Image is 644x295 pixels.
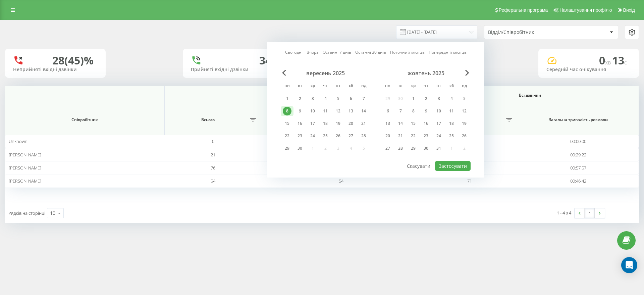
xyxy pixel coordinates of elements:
div: 24 [434,132,443,140]
div: чт 4 вер 2025 р. [319,94,332,104]
div: пт 19 вер 2025 р. [332,118,344,129]
td: 00:29:22 [518,148,639,161]
div: ср 3 вер 2025 р. [306,94,319,104]
span: [PERSON_NAME] [9,152,41,158]
div: чт 18 вер 2025 р. [319,118,332,129]
span: Рядків на сторінці [8,210,45,216]
span: Next Month [465,70,469,76]
div: нд 19 жовт 2025 р. [458,118,471,129]
span: 71 [467,178,472,184]
div: 10 [50,210,55,216]
div: 6 [346,94,355,103]
div: пт 26 вер 2025 р. [332,131,344,141]
div: 7 [359,94,368,103]
div: 9 [296,107,304,115]
a: 1 [585,208,595,218]
abbr: вівторок [295,81,305,91]
abbr: понеділок [282,81,292,91]
div: чт 16 жовт 2025 р. [420,118,432,129]
div: вересень 2025 [281,70,370,77]
div: 6 [383,107,392,115]
div: ср 22 жовт 2025 р. [407,131,420,141]
div: чт 30 жовт 2025 р. [420,143,432,153]
div: 1 - 4 з 4 [557,209,571,216]
div: 23 [296,132,304,140]
div: 12 [460,107,469,115]
span: хв [605,59,612,66]
button: Застосувати [435,161,471,171]
div: нд 28 вер 2025 р. [357,131,370,141]
div: 17 [434,119,443,128]
div: пт 24 жовт 2025 р. [432,131,445,141]
div: Середній час очікування [546,67,631,72]
abbr: субота [446,81,457,91]
div: ср 24 вер 2025 р. [306,131,319,141]
td: 00:46:42 [518,175,639,188]
div: пн 6 жовт 2025 р. [381,106,394,116]
div: вт 14 жовт 2025 р. [394,118,407,129]
div: 1 [409,94,418,103]
abbr: середа [308,81,318,91]
span: Тривалість розмови > Х сек. [266,117,404,122]
div: пт 10 жовт 2025 р. [432,106,445,116]
div: 12 [334,107,342,115]
div: сб 20 вер 2025 р. [344,118,357,129]
div: 19 [334,119,342,128]
span: Загальна тривалість розмови [527,117,630,122]
div: сб 13 вер 2025 р. [344,106,357,116]
div: сб 18 жовт 2025 р. [445,118,458,129]
div: 3 [434,94,443,103]
a: Попередній місяць [429,49,467,55]
span: [PERSON_NAME] [9,178,41,184]
span: 54 [339,178,343,184]
div: 30 [296,144,304,153]
div: пн 1 вер 2025 р. [281,94,293,104]
div: пн 8 вер 2025 р. [281,106,293,116]
span: Вихід [623,7,635,13]
div: 17 [308,119,317,128]
span: Вихідні дзвінки [180,93,405,98]
div: ср 15 жовт 2025 р. [407,118,420,129]
div: 2 [296,94,304,103]
span: Реферальна програма [499,7,548,13]
div: Open Intercom Messenger [621,257,637,273]
abbr: субота [346,81,356,91]
div: сб 27 вер 2025 р. [344,131,357,141]
div: 13 [346,107,355,115]
span: 21 [211,152,215,158]
div: нд 26 жовт 2025 р. [458,131,471,141]
span: 76 [211,165,215,171]
abbr: четвер [320,81,330,91]
div: 22 [283,132,291,140]
div: 27 [383,144,392,153]
div: 9 [422,107,430,115]
div: 4 [321,94,330,103]
div: вт 28 жовт 2025 р. [394,143,407,153]
div: 16 [296,119,304,128]
span: Previous Month [282,70,286,76]
div: нд 5 жовт 2025 р. [458,94,471,104]
div: 28 [396,144,405,153]
div: пт 17 жовт 2025 р. [432,118,445,129]
div: 7 [396,107,405,115]
div: 26 [460,132,469,140]
div: 18 [447,119,456,128]
div: 22 [409,132,418,140]
span: c [624,59,627,66]
div: ср 10 вер 2025 р. [306,106,319,116]
div: пт 3 жовт 2025 р. [432,94,445,104]
div: 10 [308,107,317,115]
div: пт 5 вер 2025 р. [332,94,344,104]
div: пн 15 вер 2025 р. [281,118,293,129]
div: 20 [383,132,392,140]
span: 13 [612,53,627,67]
div: ср 29 жовт 2025 р. [407,143,420,153]
a: Поточний місяць [390,49,425,55]
div: чт 9 жовт 2025 р. [420,106,432,116]
div: сб 25 жовт 2025 р. [445,131,458,141]
div: 8 [283,107,291,115]
abbr: середа [408,81,418,91]
abbr: вівторок [395,81,406,91]
span: 0 [212,138,214,144]
abbr: п’ятниця [434,81,444,91]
